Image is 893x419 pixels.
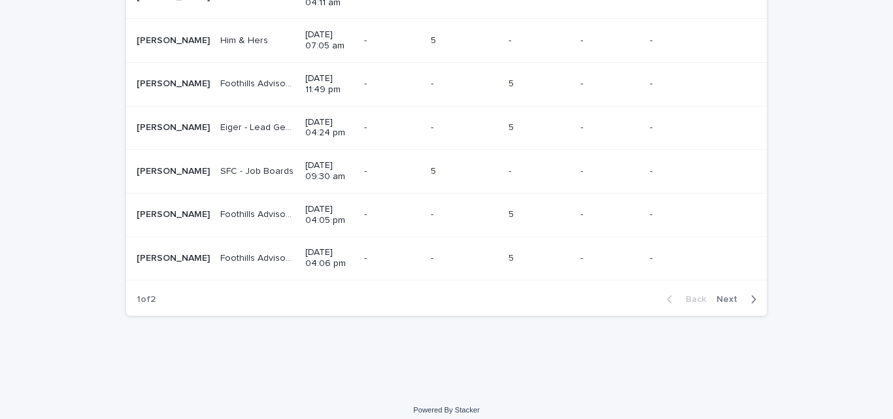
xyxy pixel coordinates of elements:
p: - [581,120,586,133]
p: SFC - Job Boards [220,163,296,177]
p: 1 of 2 [126,284,166,316]
p: [DATE] 04:06 pm [305,247,354,269]
p: Foothills Advisory - Mountain West Campaign [220,207,297,220]
p: [DATE] 04:05 pm [305,204,354,226]
p: [DATE] 04:24 pm [305,117,354,139]
p: 5 [509,207,516,220]
p: 5 [431,163,439,177]
p: [DATE] 11:49 pm [305,73,354,95]
p: - [431,76,436,90]
p: - [650,120,655,133]
p: Misha Nadeem [137,250,212,264]
p: - [650,250,655,264]
p: [DATE] 07:05 am [305,29,354,52]
p: [DATE] 09:30 am [305,160,354,182]
p: - [581,207,586,220]
p: - [581,250,586,264]
p: 5 [509,76,516,90]
p: - [364,250,369,264]
p: - [581,163,586,177]
p: Him & Hers [220,33,271,46]
p: 5 [431,33,439,46]
p: - [364,207,369,220]
span: Back [678,295,706,304]
p: Misha Nadeem [137,163,212,177]
tr: [PERSON_NAME][PERSON_NAME] Eiger - Lead Generation and OutreachEiger - Lead Generation and Outrea... [126,106,767,150]
tr: [PERSON_NAME][PERSON_NAME] Foothills Advisory - Long Term Property ManagersFoothills Advisory - L... [126,237,767,280]
tr: [PERSON_NAME][PERSON_NAME] SFC - Job BoardsSFC - Job Boards [DATE] 09:30 am-- 55 -- -- -- [126,150,767,193]
p: Foothills Advisory - Long Term Property Managers [220,250,297,264]
p: - [581,76,586,90]
button: Next [711,293,767,305]
p: 5 [509,250,516,264]
p: - [431,250,436,264]
p: - [364,163,369,177]
p: - [650,207,655,220]
tr: [PERSON_NAME][PERSON_NAME] Foothills Advisory - Long Term Property ManagersFoothills Advisory - L... [126,63,767,107]
p: - [650,33,655,46]
button: Back [656,293,711,305]
p: Misha Nadeem [137,120,212,133]
p: - [364,76,369,90]
p: Eiger - Lead Generation and Outreach [220,120,297,133]
p: - [581,33,586,46]
p: Misha Nadeem [137,76,212,90]
tr: [PERSON_NAME][PERSON_NAME] Foothills Advisory - Mountain West CampaignFoothills Advisory - Mounta... [126,193,767,237]
p: - [431,120,436,133]
p: - [364,120,369,133]
tr: [PERSON_NAME][PERSON_NAME] Him & HersHim & Hers [DATE] 07:05 am-- 55 -- -- -- [126,19,767,63]
p: - [431,207,436,220]
p: - [650,76,655,90]
p: - [650,163,655,177]
p: - [509,163,514,177]
p: Misha Nadeem [137,207,212,220]
p: - [509,33,514,46]
a: Powered By Stacker [413,406,479,414]
p: - [364,33,369,46]
p: 5 [509,120,516,133]
p: Foothills Advisory - Long Term Property Managers [220,76,297,90]
p: Misha Nadeem [137,33,212,46]
span: Next [716,295,745,304]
